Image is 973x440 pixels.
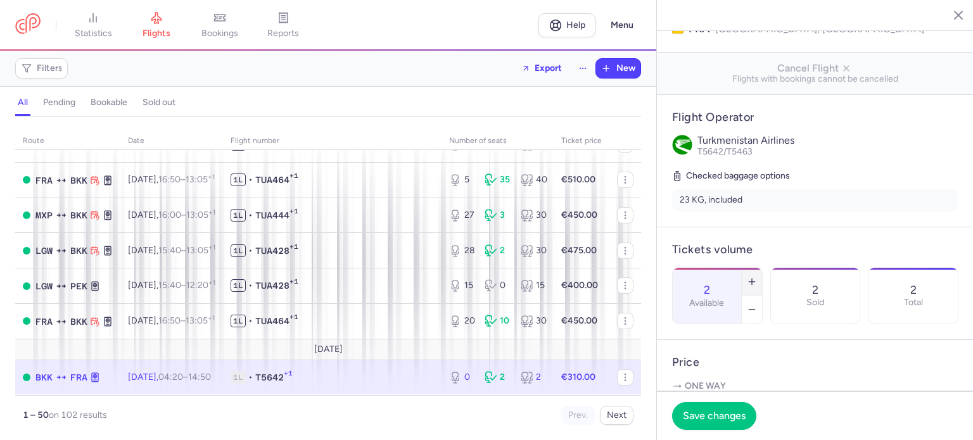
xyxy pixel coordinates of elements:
[255,371,284,384] span: T5642
[35,244,53,258] span: LGW
[255,173,289,186] span: TUA464
[231,371,246,384] span: 1L
[672,380,958,393] p: One way
[561,210,597,220] strong: €450.00
[91,97,127,108] h4: bookable
[143,28,170,39] span: flights
[561,315,597,326] strong: €450.00
[289,172,298,184] span: +1
[449,371,474,384] div: 0
[672,135,692,155] img: Turkmenistan Airlines logo
[289,277,298,290] span: +1
[672,402,756,430] button: Save changes
[267,28,299,39] span: reports
[561,280,598,291] strong: €400.00
[248,315,253,327] span: •
[521,279,546,292] div: 15
[201,28,238,39] span: bookings
[697,135,958,146] p: Turkmenistan Airlines
[158,280,181,291] time: 15:40
[188,11,251,39] a: bookings
[125,11,188,39] a: flights
[186,245,215,256] time: 13:05
[248,279,253,292] span: •
[158,245,215,256] span: –
[248,173,253,186] span: •
[49,410,107,420] span: on 102 results
[255,315,289,327] span: TUA464
[538,13,595,37] a: Help
[561,245,597,256] strong: €475.00
[15,132,120,151] th: route
[442,132,554,151] th: number of seats
[485,315,510,327] div: 10
[23,410,49,420] strong: 1 – 50
[289,313,298,325] span: +1
[672,355,958,370] h4: Price
[449,209,474,222] div: 27
[208,314,215,322] sup: +1
[255,279,289,292] span: TUA428
[128,315,215,326] span: [DATE],
[231,244,246,257] span: 1L
[158,372,183,382] time: 04:20
[596,59,640,78] button: New
[667,74,963,84] span: Flights with bookings cannot be cancelled
[449,173,474,186] div: 5
[449,315,474,327] div: 20
[188,372,211,382] time: 14:50
[231,173,246,186] span: 1L
[186,315,215,326] time: 13:05
[186,210,215,220] time: 13:05
[158,315,215,326] span: –
[449,279,474,292] div: 15
[231,279,246,292] span: 1L
[248,244,253,257] span: •
[521,371,546,384] div: 2
[70,173,87,187] span: BKK
[61,11,125,39] a: statistics
[158,315,181,326] time: 16:50
[697,146,753,157] span: T5642/T5463
[120,132,223,151] th: date
[35,173,53,187] span: FRA
[289,242,298,255] span: +1
[128,372,211,382] span: [DATE],
[248,209,253,222] span: •
[289,207,298,220] span: +1
[158,210,181,220] time: 16:00
[35,208,53,222] span: MXP
[128,245,215,256] span: [DATE],
[15,13,41,37] a: CitizenPlane red outlined logo
[521,315,546,327] div: 30
[284,369,293,382] span: +1
[251,11,315,39] a: reports
[616,63,635,73] span: New
[672,242,958,257] h4: Tickets volume
[561,174,595,185] strong: €510.00
[672,168,958,184] h5: Checked baggage options
[158,372,211,382] span: –
[521,173,546,186] div: 40
[255,244,289,257] span: TUA428
[566,20,585,30] span: Help
[128,174,215,185] span: [DATE],
[535,63,562,73] span: Export
[186,280,215,291] time: 12:20
[554,132,609,151] th: Ticket price
[75,28,112,39] span: statistics
[158,245,181,256] time: 15:40
[513,58,570,79] button: Export
[910,284,917,296] p: 2
[208,208,215,217] sup: +1
[248,371,253,384] span: •
[35,315,53,329] span: FRA
[158,174,181,185] time: 16:50
[158,280,215,291] span: –
[70,315,87,329] span: BKK
[128,210,215,220] span: [DATE],
[806,298,824,308] p: Sold
[255,209,289,222] span: TUA444
[485,371,510,384] div: 2
[672,189,958,211] li: 23 KG, included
